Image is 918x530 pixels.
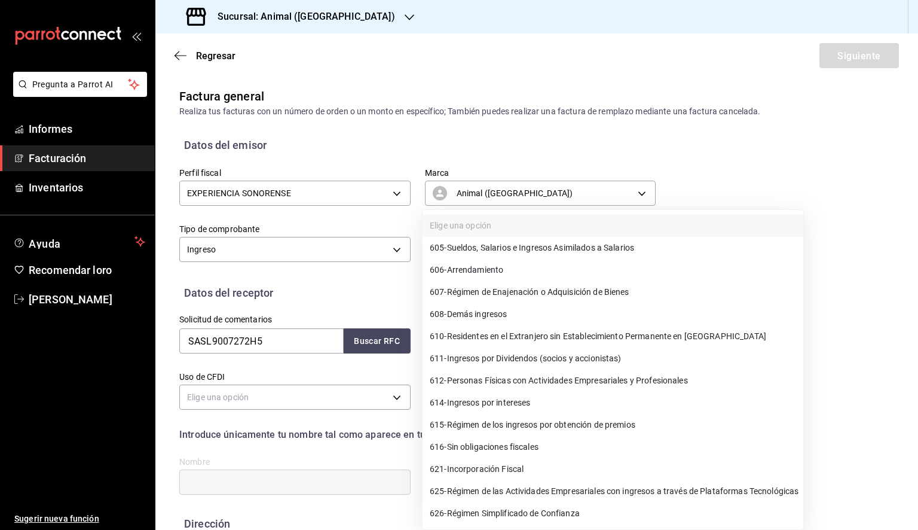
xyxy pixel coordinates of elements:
[430,286,629,298] span: 607 - Régimen de Enajenación o Adquisición de Bienes
[430,264,503,276] span: 606 - Arrendamiento
[430,419,635,431] span: 615 - Régimen de los ingresos por obtención de premios
[430,330,766,343] span: 610 - Residentes en el Extranjero sin Establecimiento Permanente en [GEOGRAPHIC_DATA]
[430,441,538,453] span: 616 - Sin obligaciones fiscales
[430,374,688,387] span: 612 - Personas Físicas con Actividades Empresariales y Profesionales
[430,242,634,254] span: 605 - Sueldos, Salarios e Ingresos Asimilados a Salarios
[430,463,524,476] span: 621 - Incorporación Fiscal
[430,485,798,498] span: 625 - Régimen de las Actividades Empresariales con ingresos a través de Plataformas Tecnológicas
[430,397,530,409] span: 614 - Ingresos por intereses
[430,352,622,365] span: 611 - Ingresos por Dividendos (socios y accionistas)
[430,308,507,321] span: 608 - Demás ingresos
[430,507,580,520] span: 626 - Régimen Simplificado de Confianza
